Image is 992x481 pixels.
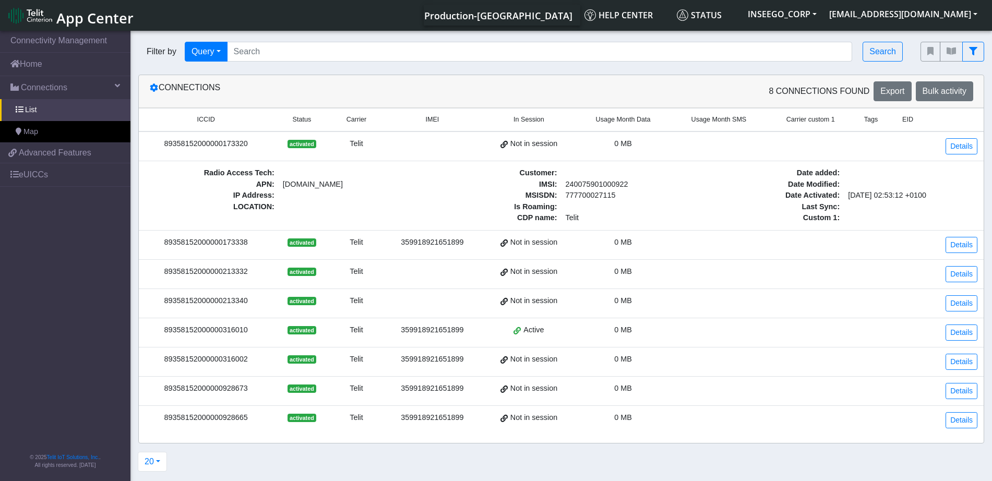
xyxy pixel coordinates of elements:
span: Production-[GEOGRAPHIC_DATA] [424,9,572,22]
div: 89358152000000316002 [145,354,267,365]
button: Query [185,42,228,62]
span: activated [288,384,316,393]
span: activated [288,238,316,247]
span: 8 Connections found [769,85,869,98]
span: Is Roaming : [428,201,561,213]
span: Customer : [428,167,561,179]
span: Not in session [510,383,557,394]
span: Help center [584,9,653,21]
input: Search... [227,42,853,62]
a: Your current platform instance [424,5,572,26]
span: 0 MB [614,139,632,148]
div: 359918921651899 [389,412,476,424]
span: 777700027115 [561,190,695,201]
a: Status [673,5,742,26]
a: Details [946,324,977,341]
span: activated [288,355,316,364]
div: Telit [337,383,376,394]
div: Telit [337,237,376,248]
div: 89358152000000928665 [145,412,267,424]
span: activated [288,414,316,422]
span: IP Address : [145,190,279,201]
div: 89358152000000213332 [145,266,267,278]
span: Date Activated : [710,190,844,201]
div: Telit [337,324,376,336]
div: 359918921651899 [389,354,476,365]
span: 0 MB [614,384,632,392]
span: [DATE] 02:53:12 +0100 [844,190,977,201]
span: Last Sync : [710,201,844,213]
div: 359918921651899 [389,324,476,336]
a: Details [946,266,977,282]
a: Details [946,295,977,311]
span: Custom 1 : [710,212,844,224]
a: Details [946,383,977,399]
span: activated [288,268,316,276]
span: Carrier custom 1 [786,115,835,125]
a: Details [946,138,977,154]
div: Connections [141,81,561,101]
span: 240075901000922 [561,179,695,190]
span: Date Modified : [710,179,844,190]
div: Telit [337,295,376,307]
span: Radio Access Tech : [145,167,279,179]
a: Help center [580,5,673,26]
div: Telit [337,354,376,365]
img: logo-telit-cinterion-gw-new.png [8,7,52,24]
a: Details [946,237,977,253]
span: Tags [864,115,878,125]
button: Search [863,42,903,62]
span: App Center [56,8,134,28]
span: Map [23,126,38,138]
span: Not in session [510,412,557,424]
img: knowledge.svg [584,9,596,21]
span: Export [880,87,904,95]
span: In Session [513,115,544,125]
span: Not in session [510,266,557,278]
div: 89358152000000173338 [145,237,267,248]
span: Not in session [510,295,557,307]
span: IMEI [425,115,439,125]
span: List [25,104,37,116]
a: Details [946,412,977,428]
span: Usage Month SMS [691,115,747,125]
button: [EMAIL_ADDRESS][DOMAIN_NAME] [823,5,984,23]
div: 359918921651899 [389,237,476,248]
span: Not in session [510,138,557,150]
span: CDP name : [428,212,561,224]
span: 0 MB [614,413,632,422]
button: Export [874,81,911,101]
span: 0 MB [614,326,632,334]
button: INSEEGO_CORP [742,5,823,23]
span: activated [288,326,316,334]
div: 89358152000000316010 [145,324,267,336]
span: EID [902,115,913,125]
a: Details [946,354,977,370]
div: 359918921651899 [389,383,476,394]
button: Bulk activity [916,81,973,101]
span: activated [288,297,316,305]
div: Telit [337,138,376,150]
div: fitlers menu [921,42,984,62]
span: activated [288,140,316,148]
span: 0 MB [614,238,632,246]
span: Telit [561,212,695,224]
span: Not in session [510,237,557,248]
div: 89358152000000928673 [145,383,267,394]
span: ICCID [197,115,215,125]
span: Not in session [510,354,557,365]
span: LOCATION : [145,201,279,213]
span: Active [523,324,544,336]
span: MSISDN : [428,190,561,201]
a: Telit IoT Solutions, Inc. [47,454,99,460]
span: Carrier [346,115,366,125]
span: IMSI : [428,179,561,190]
span: 0 MB [614,355,632,363]
div: Telit [337,412,376,424]
span: Date added : [710,167,844,179]
span: Advanced Features [19,147,91,159]
span: Connections [21,81,67,94]
div: 89358152000000213340 [145,295,267,307]
img: status.svg [677,9,688,21]
div: 89358152000000173320 [145,138,267,150]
